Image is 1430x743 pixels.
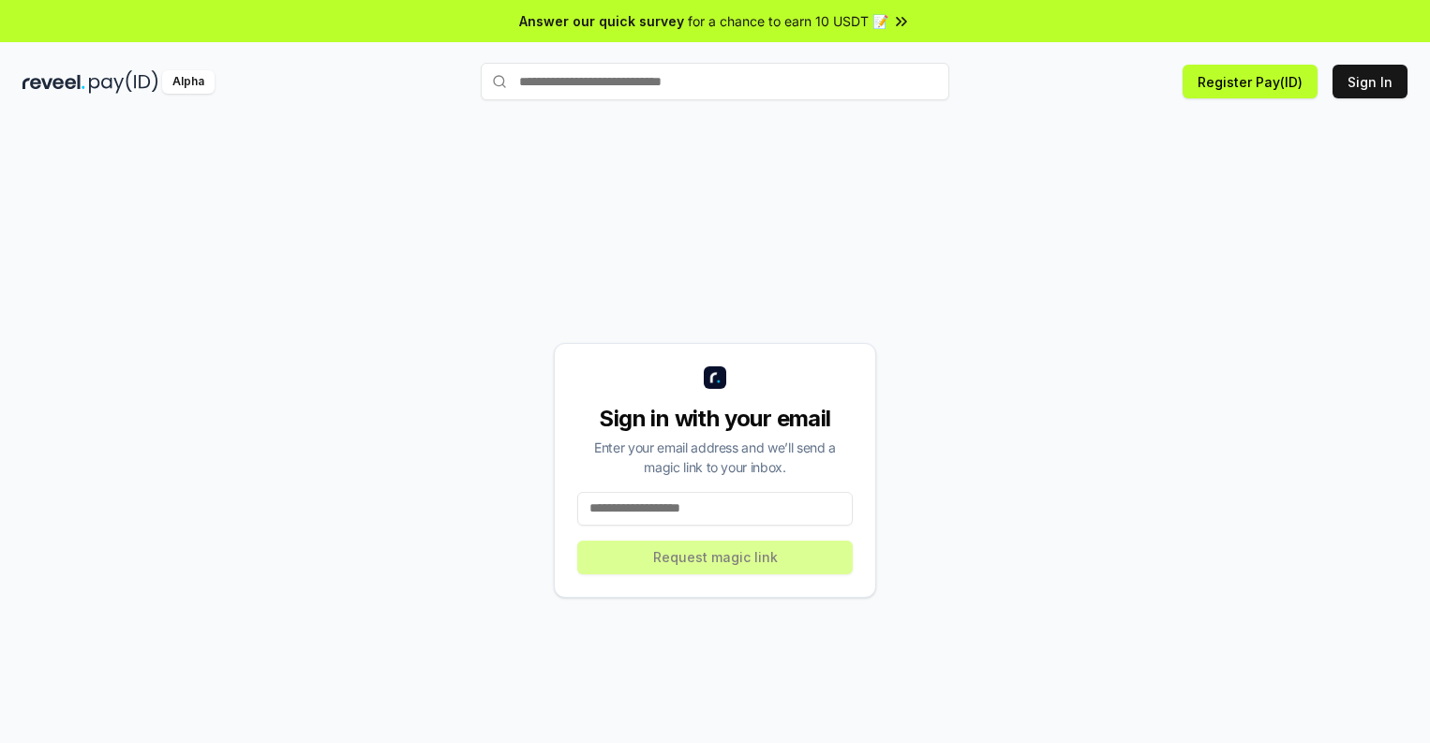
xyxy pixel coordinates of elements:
div: Sign in with your email [577,404,853,434]
img: pay_id [89,70,158,94]
div: Alpha [162,70,215,94]
div: Enter your email address and we’ll send a magic link to your inbox. [577,438,853,477]
span: for a chance to earn 10 USDT 📝 [688,11,888,31]
img: logo_small [704,366,726,389]
span: Answer our quick survey [519,11,684,31]
button: Sign In [1333,65,1408,98]
button: Register Pay(ID) [1183,65,1318,98]
img: reveel_dark [22,70,85,94]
